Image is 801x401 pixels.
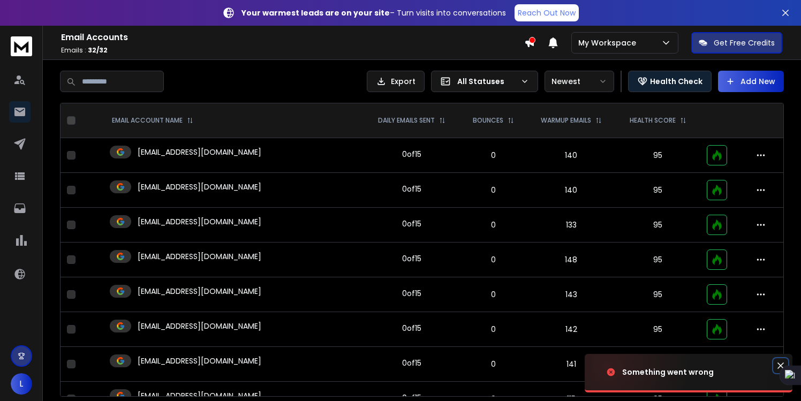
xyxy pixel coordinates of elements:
[526,138,616,173] td: 140
[61,46,524,55] p: Emails :
[616,208,700,243] td: 95
[138,216,261,227] p: [EMAIL_ADDRESS][DOMAIN_NAME]
[378,116,435,125] p: DAILY EMAILS SENT
[718,71,784,92] button: Add New
[545,71,614,92] button: Newest
[585,343,692,401] img: image
[526,173,616,208] td: 140
[138,321,261,331] p: [EMAIL_ADDRESS][DOMAIN_NAME]
[402,323,421,334] div: 0 of 15
[630,116,676,125] p: HEALTH SCORE
[466,150,520,161] p: 0
[11,36,32,56] img: logo
[616,312,700,347] td: 95
[138,251,261,262] p: [EMAIL_ADDRESS][DOMAIN_NAME]
[466,324,520,335] p: 0
[616,243,700,277] td: 95
[402,149,421,160] div: 0 of 15
[138,181,261,192] p: [EMAIL_ADDRESS][DOMAIN_NAME]
[402,253,421,264] div: 0 of 15
[112,116,193,125] div: EMAIL ACCOUNT NAME
[138,286,261,297] p: [EMAIL_ADDRESS][DOMAIN_NAME]
[11,373,32,395] button: L
[473,116,503,125] p: BOUNCES
[518,7,576,18] p: Reach Out Now
[457,76,516,87] p: All Statuses
[402,358,421,368] div: 0 of 15
[616,277,700,312] td: 95
[578,37,640,48] p: My Workspace
[402,218,421,229] div: 0 of 15
[526,277,616,312] td: 143
[367,71,425,92] button: Export
[526,347,616,382] td: 141
[402,288,421,299] div: 0 of 15
[88,46,108,55] span: 32 / 32
[466,289,520,300] p: 0
[402,184,421,194] div: 0 of 15
[714,37,775,48] p: Get Free Credits
[138,390,261,401] p: [EMAIL_ADDRESS][DOMAIN_NAME]
[650,76,702,87] p: Health Check
[616,173,700,208] td: 95
[466,220,520,230] p: 0
[526,243,616,277] td: 148
[541,116,591,125] p: WARMUP EMAILS
[241,7,506,18] p: – Turn visits into conversations
[466,185,520,195] p: 0
[616,138,700,173] td: 95
[515,4,579,21] a: Reach Out Now
[138,147,261,157] p: [EMAIL_ADDRESS][DOMAIN_NAME]
[241,7,390,18] strong: Your warmest leads are on your site
[61,31,524,44] h1: Email Accounts
[622,367,714,377] div: Something went wrong
[466,359,520,369] p: 0
[628,71,712,92] button: Health Check
[138,355,261,366] p: [EMAIL_ADDRESS][DOMAIN_NAME]
[466,254,520,265] p: 0
[526,312,616,347] td: 142
[526,208,616,243] td: 133
[691,32,782,54] button: Get Free Credits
